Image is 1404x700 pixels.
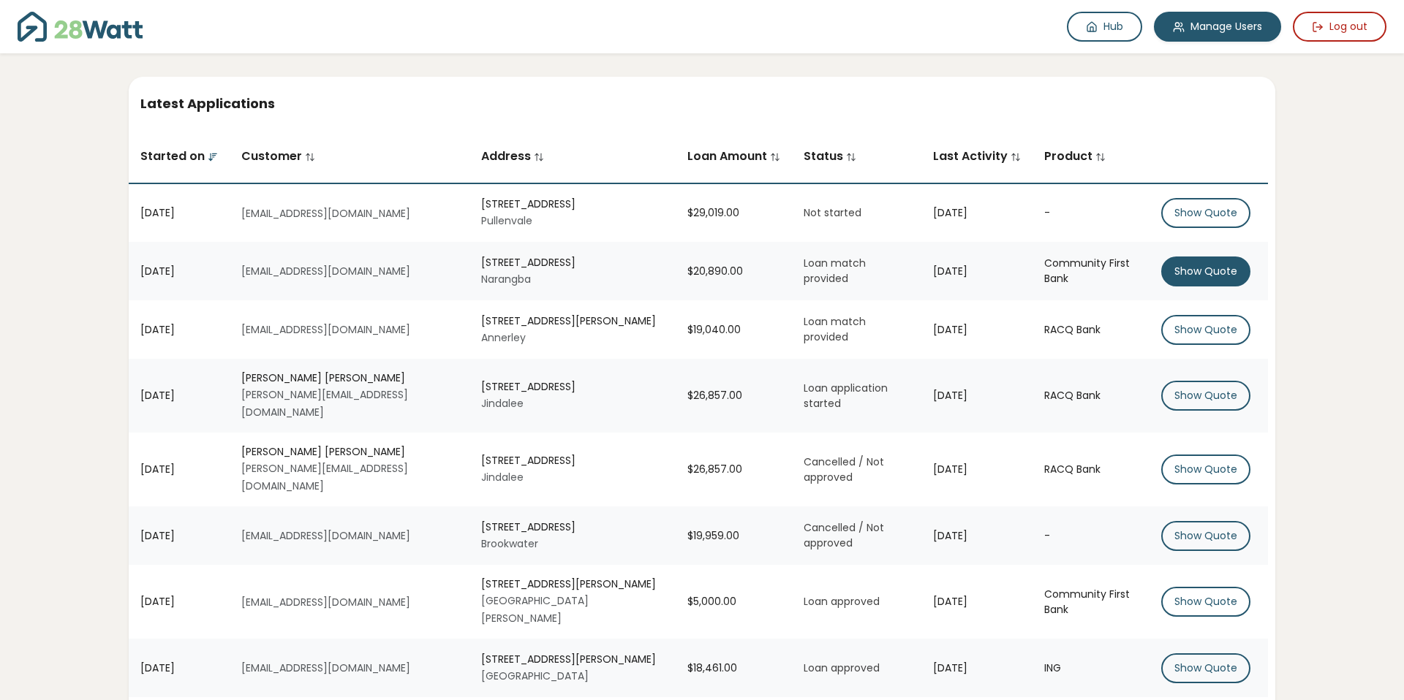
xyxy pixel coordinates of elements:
span: Started on [140,148,218,164]
a: Hub [1067,12,1142,42]
div: $5,000.00 [687,594,780,609]
h5: Latest Applications [140,94,1264,113]
div: $19,040.00 [687,322,780,338]
div: - [1044,205,1138,221]
div: [DATE] [933,594,1021,609]
div: [DATE] [933,661,1021,676]
div: [DATE] [140,661,218,676]
div: [STREET_ADDRESS] [481,520,664,535]
small: [EMAIL_ADDRESS][DOMAIN_NAME] [241,206,410,221]
button: Show Quote [1161,454,1250,484]
span: Address [481,148,544,164]
small: Pullenvale [481,213,532,228]
img: 28Watt [18,12,143,42]
button: Show Quote [1161,381,1250,411]
small: [EMAIL_ADDRESS][DOMAIN_NAME] [241,595,410,609]
div: ING [1044,661,1138,676]
div: $18,461.00 [687,661,780,676]
small: [GEOGRAPHIC_DATA] [481,669,589,683]
a: Manage Users [1154,12,1281,42]
button: Show Quote [1161,587,1250,617]
span: Product [1044,148,1106,164]
small: [GEOGRAPHIC_DATA][PERSON_NAME] [481,593,589,625]
div: [DATE] [140,462,218,477]
button: Show Quote [1161,521,1250,551]
span: Loan application started [804,381,888,411]
div: [DATE] [140,322,218,338]
div: $26,857.00 [687,388,780,403]
div: [STREET_ADDRESS] [481,255,664,270]
div: $19,959.00 [687,528,780,544]
div: [DATE] [933,264,1021,279]
button: Show Quote [1161,256,1250,286]
span: Loan match provided [804,256,866,286]
div: [STREET_ADDRESS] [481,197,664,212]
button: Show Quote [1161,653,1250,683]
span: Not started [804,205,861,220]
small: [EMAIL_ADDRESS][DOMAIN_NAME] [241,661,410,675]
span: Customer [241,148,315,164]
span: Cancelled / Not approved [804,454,884,484]
div: [STREET_ADDRESS] [481,453,664,468]
div: [DATE] [140,528,218,544]
div: Community First Bank [1044,256,1138,286]
button: Log out [1293,12,1386,42]
div: [DATE] [140,264,218,279]
span: Cancelled / Not approved [804,520,884,550]
small: [EMAIL_ADDRESS][DOMAIN_NAME] [241,322,410,337]
div: $29,019.00 [687,205,780,221]
div: [DATE] [140,594,218,609]
small: Brookwater [481,536,538,551]
span: Status [804,148,856,164]
div: [DATE] [933,388,1021,403]
span: Loan match provided [804,314,866,344]
div: [DATE] [933,462,1021,477]
small: [EMAIL_ADDRESS][DOMAIN_NAME] [241,264,410,278]
small: Jindalee [481,396,524,411]
div: [DATE] [140,205,218,221]
div: [STREET_ADDRESS] [481,379,664,395]
div: [DATE] [933,322,1021,338]
small: [PERSON_NAME][EMAIL_ADDRESS][DOMAIN_NAME] [241,387,408,419]
span: Last Activity [933,148,1021,164]
button: Show Quote [1161,198,1250,228]
small: [PERSON_NAME][EMAIL_ADDRESS][DOMAIN_NAME] [241,461,408,493]
div: $26,857.00 [687,462,780,477]
button: Show Quote [1161,315,1250,345]
small: Jindalee [481,470,524,484]
div: RACQ Bank [1044,388,1138,403]
span: Loan approved [804,661,880,675]
small: [EMAIL_ADDRESS][DOMAIN_NAME] [241,528,410,543]
small: Narangba [481,272,531,286]
div: Community First Bank [1044,587,1138,617]
span: Loan approved [804,594,880,609]
div: [DATE] [933,528,1021,544]
div: [STREET_ADDRESS][PERSON_NAME] [481,652,664,667]
div: [STREET_ADDRESS][PERSON_NAME] [481,313,664,329]
div: [DATE] [933,205,1021,221]
div: - [1044,528,1138,544]
div: RACQ Bank [1044,322,1138,338]
div: [STREET_ADDRESS][PERSON_NAME] [481,577,664,592]
div: RACQ Bank [1044,462,1138,477]
div: $20,890.00 [687,264,780,279]
div: [PERSON_NAME] [PERSON_NAME] [241,370,458,386]
small: Annerley [481,330,526,345]
span: Loan Amount [687,148,780,164]
div: [DATE] [140,388,218,403]
div: [PERSON_NAME] [PERSON_NAME] [241,444,458,460]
